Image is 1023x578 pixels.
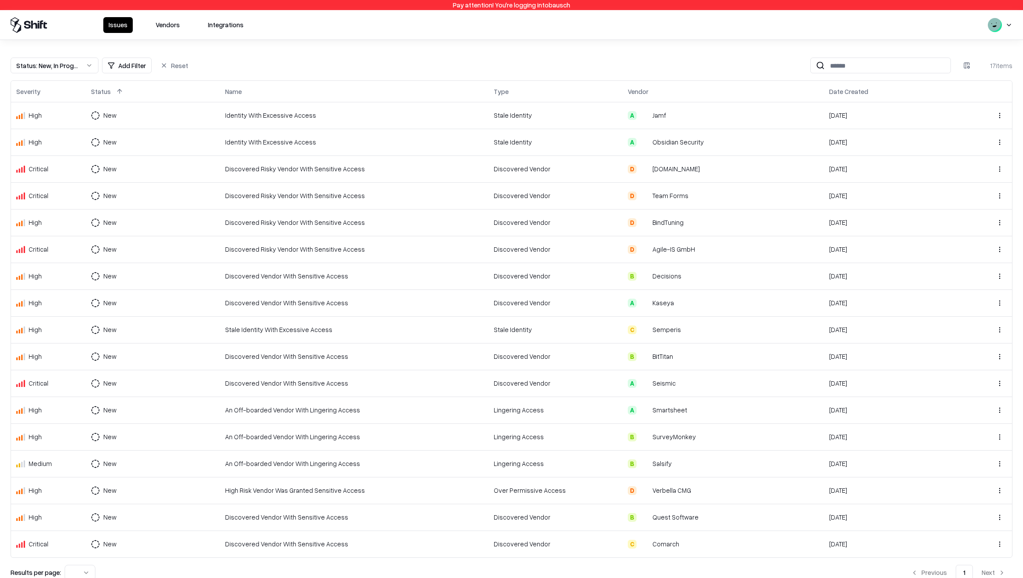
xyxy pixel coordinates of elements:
[640,540,649,549] img: Comarch
[103,459,116,468] div: New
[494,459,617,468] div: Lingering Access
[225,432,483,441] div: An Off-boarded Vendor With Lingering Access
[225,513,483,522] div: Discovered Vendor With Sensitive Access
[652,352,673,361] div: BitTitan
[29,352,42,361] div: High
[91,349,132,365] button: New
[103,137,116,147] div: New
[652,218,684,227] div: BindTuning
[628,272,637,281] div: B
[494,325,617,334] div: Stale Identity
[155,58,193,73] button: Reset
[103,298,116,307] div: New
[29,245,48,254] div: Critical
[91,509,132,525] button: New
[29,137,42,147] div: High
[91,536,132,552] button: New
[829,271,953,281] div: [DATE]
[91,242,132,257] button: New
[29,111,42,120] div: High
[91,429,132,445] button: New
[225,379,483,388] div: Discovered Vendor With Sensitive Access
[829,459,953,468] div: [DATE]
[29,191,48,200] div: Critical
[640,191,649,200] img: Team Forms
[103,164,116,173] div: New
[225,539,483,549] div: Discovered Vendor With Sensitive Access
[494,137,617,147] div: Stale Identity
[225,271,483,281] div: Discovered Vendor With Sensitive Access
[640,138,649,147] img: Obsidian Security
[829,111,953,120] div: [DATE]
[977,61,1012,70] div: 17 items
[494,405,617,415] div: Lingering Access
[494,298,617,307] div: Discovered Vendor
[829,191,953,200] div: [DATE]
[103,405,116,415] div: New
[829,298,953,307] div: [DATE]
[829,539,953,549] div: [DATE]
[640,111,649,120] img: Jamf
[640,513,649,522] img: Quest Software
[640,245,649,254] img: Agile-IS GmbH
[29,164,48,173] div: Critical
[103,191,116,200] div: New
[91,295,132,311] button: New
[91,188,132,204] button: New
[16,61,79,70] div: Status : New, In Progress
[225,245,483,254] div: Discovered Risky Vendor With Sensitive Access
[29,218,42,227] div: High
[103,379,116,388] div: New
[652,271,681,281] div: Decisions
[494,87,509,96] div: Type
[29,459,52,468] div: Medium
[225,486,483,495] div: High Risk Vendor Was Granted Sensitive Access
[628,513,637,522] div: B
[652,164,700,173] div: [DOMAIN_NAME]
[494,191,617,200] div: Discovered Vendor
[628,379,637,388] div: A
[103,271,116,281] div: New
[652,111,666,120] div: Jamf
[91,456,132,472] button: New
[203,17,249,33] button: Integrations
[640,325,649,334] img: Semperis
[225,325,483,334] div: Stale Identity With Excessive Access
[640,379,649,388] img: Seismic
[225,191,483,200] div: Discovered Risky Vendor With Sensitive Access
[91,402,132,418] button: New
[829,379,953,388] div: [DATE]
[494,271,617,281] div: Discovered Vendor
[225,87,242,96] div: Name
[91,134,132,150] button: New
[829,325,953,334] div: [DATE]
[829,513,953,522] div: [DATE]
[494,379,617,388] div: Discovered Vendor
[829,164,953,173] div: [DATE]
[652,137,704,147] div: Obsidian Security
[91,161,132,177] button: New
[29,405,42,415] div: High
[640,433,649,441] img: SurveyMonkey
[494,245,617,254] div: Discovered Vendor
[652,405,687,415] div: Smartsheet
[29,298,42,307] div: High
[103,352,116,361] div: New
[91,483,132,499] button: New
[652,486,691,495] div: Verbella CMG
[494,486,617,495] div: Over Permissive Access
[628,218,637,227] div: D
[628,245,637,254] div: D
[640,406,649,415] img: Smartsheet
[652,432,696,441] div: SurveyMonkey
[225,352,483,361] div: Discovered Vendor With Sensitive Access
[640,165,649,173] img: Draw.io
[103,539,116,549] div: New
[103,245,116,254] div: New
[628,165,637,173] div: D
[103,486,116,495] div: New
[628,87,648,96] div: Vendor
[628,459,637,468] div: B
[91,268,132,284] button: New
[225,459,483,468] div: An Off-boarded Vendor With Lingering Access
